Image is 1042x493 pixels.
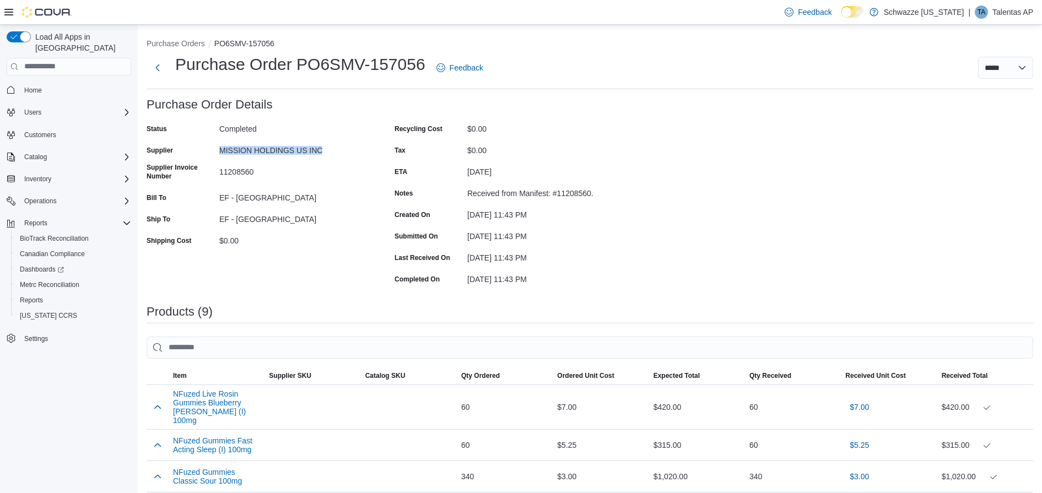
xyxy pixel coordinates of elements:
[395,167,407,176] label: ETA
[467,249,615,262] div: [DATE] 11:43 PM
[15,247,89,261] a: Canadian Compliance
[20,331,131,345] span: Settings
[11,246,136,262] button: Canadian Compliance
[20,172,131,186] span: Inventory
[432,57,488,79] a: Feedback
[365,371,406,380] span: Catalog SKU
[20,311,77,320] span: [US_STATE] CCRS
[15,309,131,322] span: Washington CCRS
[649,396,745,418] div: $420.00
[2,149,136,165] button: Catalog
[20,172,56,186] button: Inventory
[175,53,425,75] h1: Purchase Order PO6SMV-157056
[553,396,649,418] div: $7.00
[395,210,430,219] label: Created On
[20,280,79,289] span: Metrc Reconciliation
[461,371,500,380] span: Qty Ordered
[264,367,360,384] button: Supplier SKU
[395,253,450,262] label: Last Received On
[467,163,615,176] div: [DATE]
[24,86,42,95] span: Home
[978,6,985,19] span: TA
[24,219,47,227] span: Reports
[147,38,1033,51] nav: An example of EuiBreadcrumbs
[20,128,131,142] span: Customers
[457,434,553,456] div: 60
[219,120,367,133] div: Completed
[942,438,1029,452] div: $315.00
[553,465,649,487] div: $3.00
[841,6,864,18] input: Dark Mode
[173,468,260,485] button: NFuzed Gummies Classic Sour 100mg
[2,330,136,346] button: Settings
[20,332,52,345] a: Settings
[975,6,988,19] div: Talentas AP
[15,294,131,307] span: Reports
[147,236,191,245] label: Shipping Cost
[845,371,905,380] span: Received Unit Cost
[745,367,841,384] button: Qty Received
[20,150,131,164] span: Catalog
[20,150,51,164] button: Catalog
[845,434,873,456] button: $5.25
[450,62,483,73] span: Feedback
[968,6,970,19] p: |
[553,367,649,384] button: Ordered Unit Cost
[467,227,615,241] div: [DATE] 11:43 PM
[20,83,131,97] span: Home
[15,278,84,291] a: Metrc Reconciliation
[20,265,64,274] span: Dashboards
[2,82,136,98] button: Home
[173,389,260,425] button: NFuzed Live Rosin Gummies Blueberry [PERSON_NAME] (I) 100mg
[467,120,615,133] div: $0.00
[649,434,745,456] div: $315.00
[15,232,131,245] span: BioTrack Reconciliation
[147,215,170,224] label: Ship To
[745,396,841,418] div: 60
[745,465,841,487] div: 340
[15,263,68,276] a: Dashboards
[850,471,869,482] span: $3.00
[269,371,311,380] span: Supplier SKU
[219,232,367,245] div: $0.00
[2,193,136,209] button: Operations
[798,7,832,18] span: Feedback
[457,465,553,487] div: 340
[147,98,273,111] h3: Purchase Order Details
[749,371,791,380] span: Qty Received
[11,308,136,323] button: [US_STATE] CCRS
[147,193,166,202] label: Bill To
[219,163,367,176] div: 11208560
[22,7,72,18] img: Cova
[15,294,47,307] a: Reports
[2,127,136,143] button: Customers
[219,142,367,155] div: MISSION HOLDINGS US INC
[2,215,136,231] button: Reports
[942,371,988,380] span: Received Total
[395,189,413,198] label: Notes
[20,250,85,258] span: Canadian Compliance
[20,194,61,208] button: Operations
[557,371,614,380] span: Ordered Unit Cost
[457,396,553,418] div: 60
[553,434,649,456] div: $5.25
[31,31,131,53] span: Load All Apps in [GEOGRAPHIC_DATA]
[467,142,615,155] div: $0.00
[214,39,274,48] button: PO6SMV-157056
[2,171,136,187] button: Inventory
[361,367,457,384] button: Catalog SKU
[147,163,215,181] label: Supplier Invoice Number
[20,234,89,243] span: BioTrack Reconciliation
[20,216,131,230] span: Reports
[24,108,41,117] span: Users
[395,232,438,241] label: Submitted On
[24,153,47,161] span: Catalog
[173,371,187,380] span: Item
[15,263,131,276] span: Dashboards
[845,396,873,418] button: $7.00
[395,275,440,284] label: Completed On
[467,270,615,284] div: [DATE] 11:43 PM
[169,367,264,384] button: Item
[20,194,131,208] span: Operations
